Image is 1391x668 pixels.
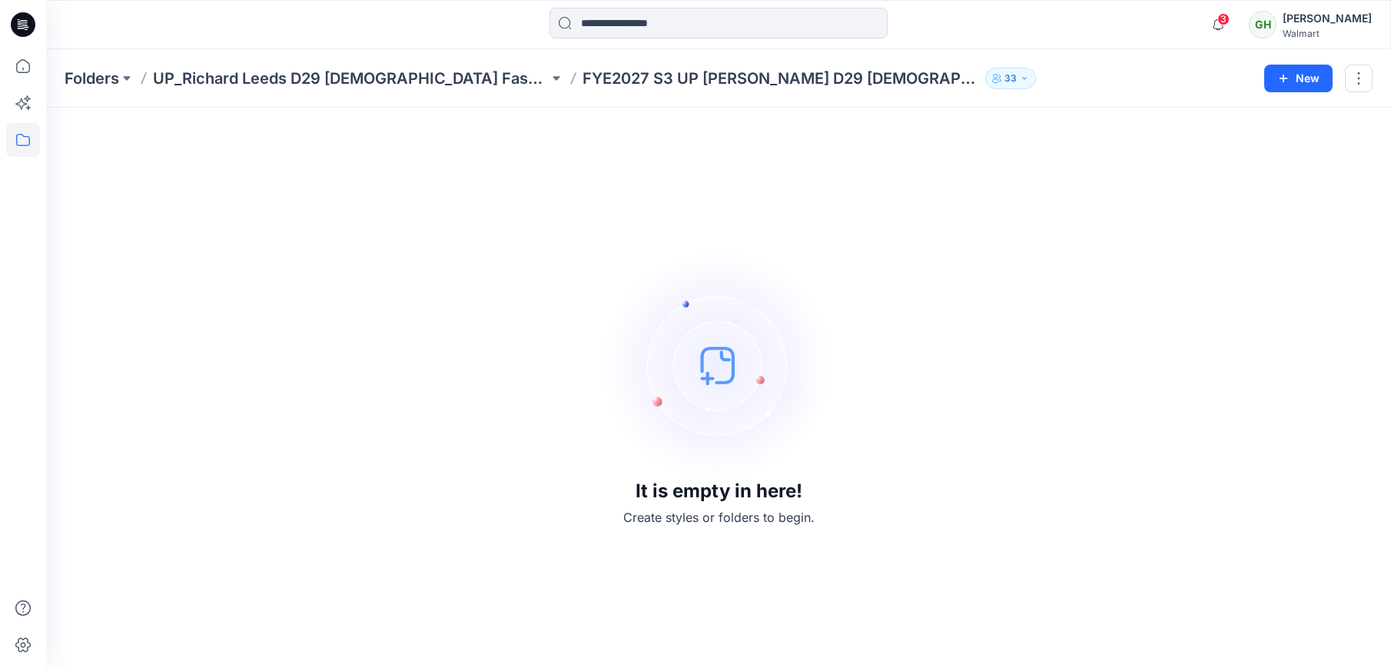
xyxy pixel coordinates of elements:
[583,68,978,89] p: FYE2027 S3 UP [PERSON_NAME] D29 [DEMOGRAPHIC_DATA] Sleepwear-fashion
[1004,70,1017,87] p: 33
[1264,65,1333,92] button: New
[1217,13,1230,25] span: 3
[603,250,834,480] img: empty-state-image.svg
[636,480,802,502] h3: It is empty in here!
[623,508,815,527] p: Create styles or folders to begin.
[153,68,549,89] a: UP_Richard Leeds D29 [DEMOGRAPHIC_DATA] Fashion Sleep
[65,68,119,89] a: Folders
[1283,28,1372,39] div: Walmart
[1283,9,1372,28] div: [PERSON_NAME]
[1249,11,1276,38] div: GH
[985,68,1036,89] button: 33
